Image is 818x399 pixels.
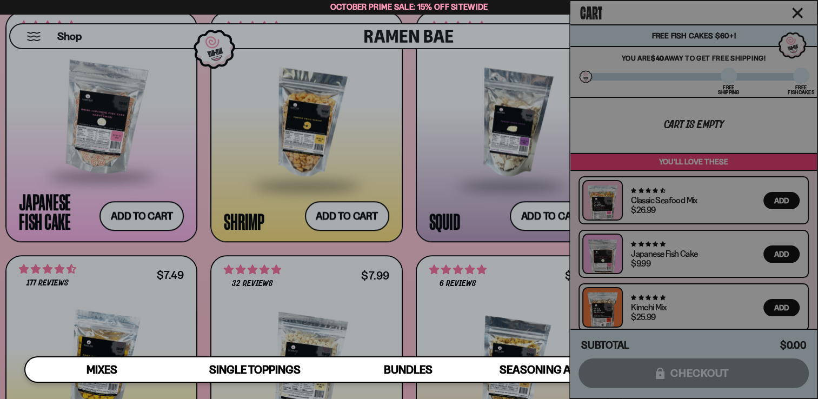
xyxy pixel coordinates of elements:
[178,357,331,382] a: Single Toppings
[209,363,301,376] span: Single Toppings
[484,357,637,382] a: Seasoning and Sauce
[330,2,488,12] span: October Prime Sale: 15% off Sitewide
[331,357,484,382] a: Bundles
[500,363,622,376] span: Seasoning and Sauce
[384,363,433,376] span: Bundles
[25,357,178,382] a: Mixes
[87,363,117,376] span: Mixes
